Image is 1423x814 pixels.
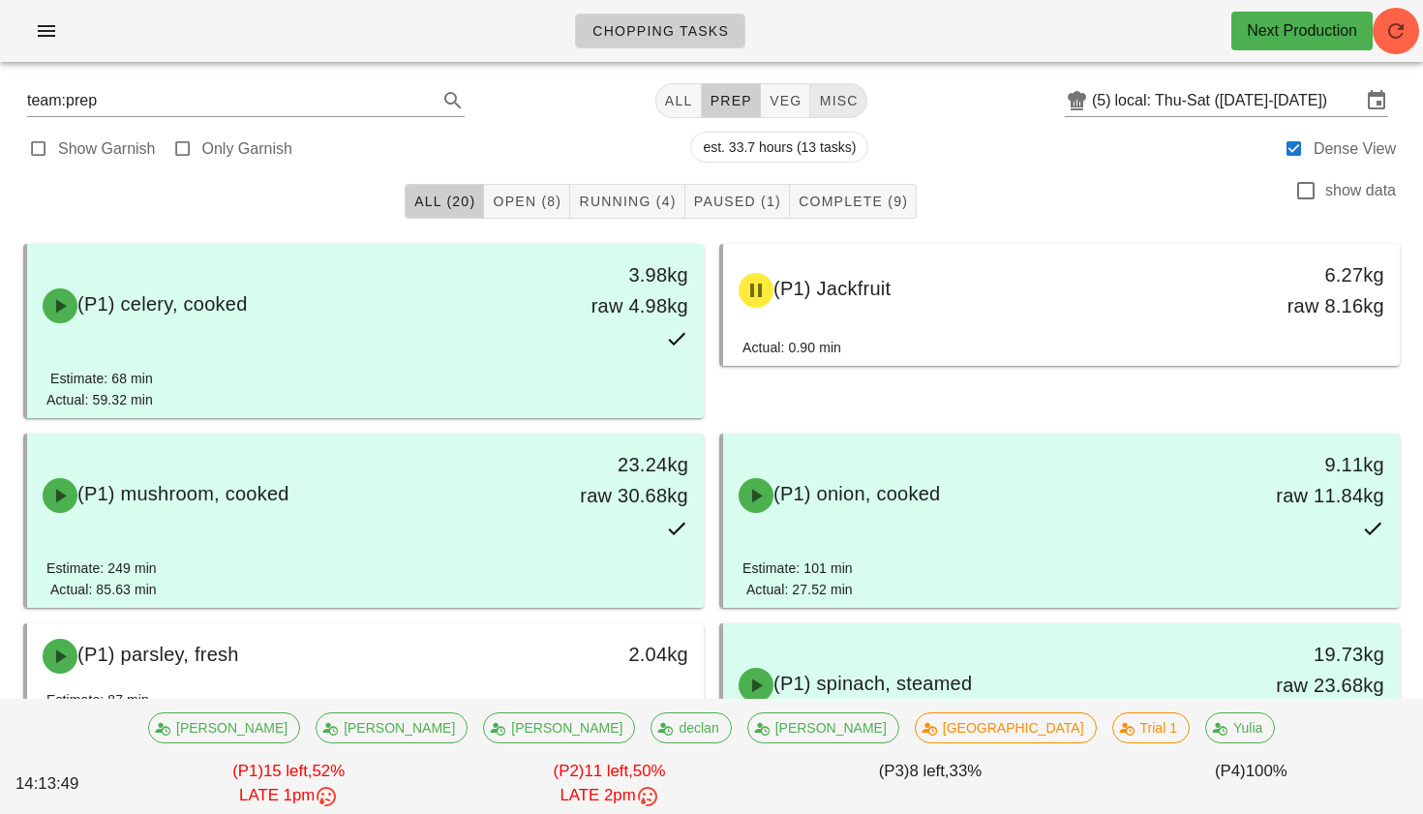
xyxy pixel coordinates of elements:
button: All (20) [405,184,484,219]
span: Complete (9) [798,194,908,209]
div: 23.24kg raw 30.68kg [544,449,688,511]
span: 8 left, [909,762,949,780]
span: (P1) parsley, fresh [77,644,239,665]
span: Yulia [1218,713,1262,742]
label: Only Garnish [202,139,292,159]
span: All (20) [413,194,475,209]
span: (P1) spinach, steamed [773,673,972,694]
span: declan [663,713,718,742]
span: Chopping Tasks [591,23,729,39]
div: LATE 1pm [133,783,445,808]
span: [PERSON_NAME] [760,713,887,742]
button: Open (8) [484,184,570,219]
span: (P1) onion, cooked [773,483,940,504]
div: 2.04kg [544,639,688,670]
div: Estimate: 101 min [742,558,853,579]
div: (5) [1092,91,1115,110]
span: [PERSON_NAME] [161,713,288,742]
span: 15 left, [263,762,312,780]
button: Complete (9) [790,184,917,219]
a: Chopping Tasks [575,14,745,48]
span: All [664,93,693,108]
span: Paused (1) [693,194,781,209]
div: 6.27kg raw 8.16kg [1240,259,1384,321]
div: (P2) 50% [449,755,770,812]
button: misc [810,83,866,118]
div: Actual: 85.63 min [46,579,157,600]
span: (P1) celery, cooked [77,293,248,315]
span: Open (8) [492,194,561,209]
span: [PERSON_NAME] [496,713,622,742]
span: Running (4) [578,194,676,209]
span: 11 left, [584,762,632,780]
div: (P4) 100% [1091,755,1411,812]
div: 3.98kg raw 4.98kg [544,259,688,321]
div: 9.11kg raw 11.84kg [1240,449,1384,511]
label: show data [1325,181,1396,200]
span: est. 33.7 hours (13 tasks) [703,133,856,162]
div: Actual: 0.90 min [742,337,841,358]
div: Estimate: 87 min [46,689,149,710]
button: veg [761,83,811,118]
span: veg [769,93,802,108]
div: (P3) 33% [770,755,1090,812]
div: LATE 2pm [453,783,766,808]
span: (P1) Jackfruit [773,278,891,299]
label: Dense View [1314,139,1396,159]
div: 14:13:49 [12,768,129,799]
label: Show Garnish [58,139,156,159]
div: Estimate: 68 min [46,368,153,389]
div: Estimate: 249 min [46,558,157,579]
span: Trial 1 [1124,713,1176,742]
button: prep [702,83,761,118]
div: (P1) 52% [129,755,449,812]
span: [GEOGRAPHIC_DATA] [927,713,1084,742]
button: All [655,83,702,118]
span: prep [710,93,752,108]
div: 19.73kg raw 23.68kg [1240,639,1384,701]
div: Next Production [1247,19,1357,43]
button: Running (4) [570,184,684,219]
div: Actual: 59.32 min [46,389,153,410]
div: Actual: 27.52 min [742,579,853,600]
span: misc [818,93,858,108]
span: (P1) mushroom, cooked [77,483,289,504]
button: Paused (1) [685,184,790,219]
span: [PERSON_NAME] [328,713,455,742]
